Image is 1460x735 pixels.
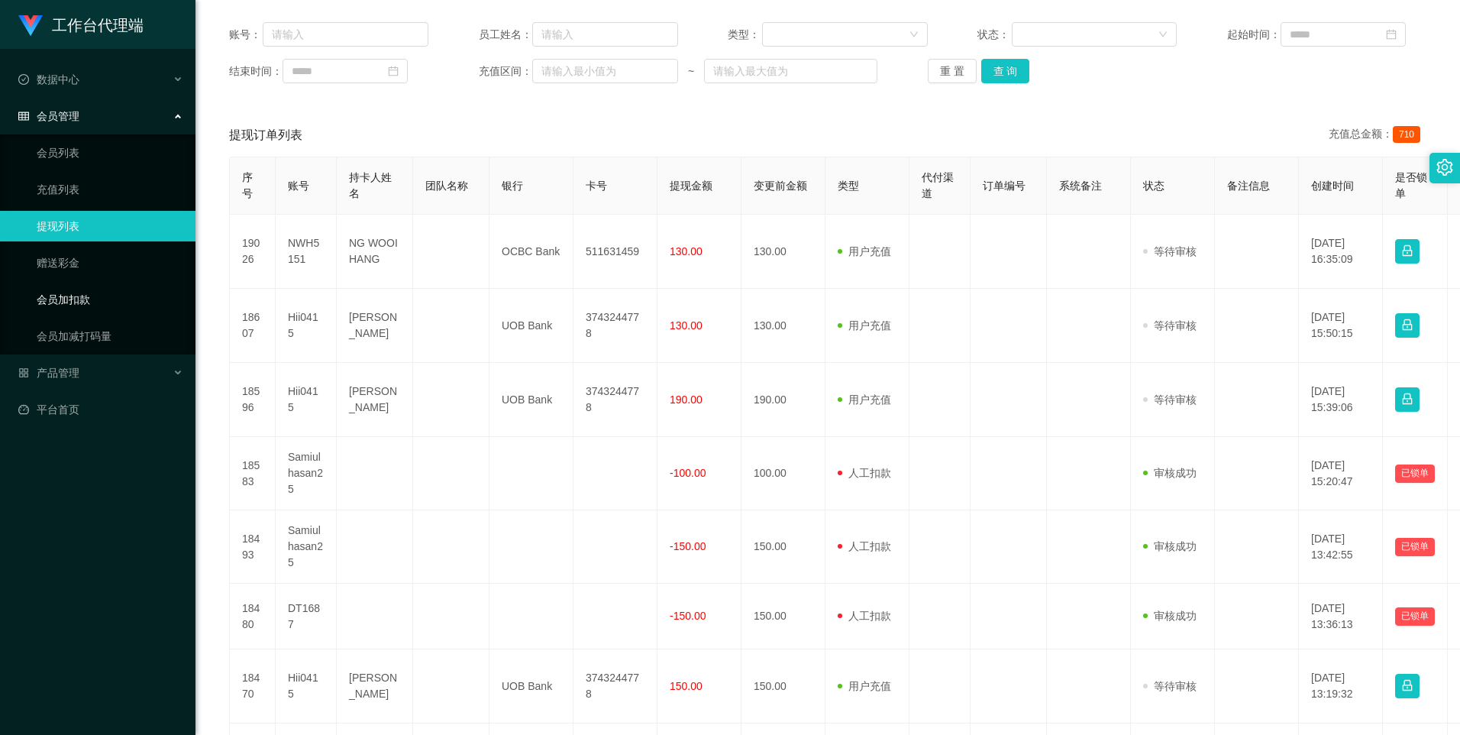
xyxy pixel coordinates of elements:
[489,215,573,289] td: OCBC Bank
[741,215,825,289] td: 130.00
[838,467,891,479] span: 人工扣款
[838,610,891,622] span: 人工扣款
[1143,180,1164,192] span: 状态
[670,319,703,332] span: 130.00
[1395,465,1435,483] button: 已锁单
[263,22,428,47] input: 请输入
[1299,649,1383,724] td: [DATE] 13:19:32
[1395,387,1420,412] button: 图标: lock
[337,215,413,289] td: NG WOOI HANG
[230,510,276,584] td: 18493
[230,215,276,289] td: 19026
[1395,674,1420,698] button: 图标: lock
[741,649,825,724] td: 150.00
[388,66,399,76] i: 图标: calendar
[1158,30,1168,40] i: 图标: down
[1143,610,1197,622] span: 审核成功
[18,367,29,378] i: 图标: appstore-o
[276,289,337,363] td: Hii0415
[1299,437,1383,510] td: [DATE] 15:20:47
[1143,467,1197,479] span: 审核成功
[532,59,678,83] input: 请输入最小值为
[670,540,706,552] span: -150.00
[242,171,253,199] span: 序号
[18,73,79,86] span: 数据中心
[276,363,337,437] td: Hii0415
[1395,313,1420,338] button: 图标: lock
[1395,538,1435,556] button: 已锁单
[37,138,183,168] a: 会员列表
[425,180,468,192] span: 团队名称
[838,540,891,552] span: 人工扣款
[276,437,337,510] td: Samiulhasan25
[670,393,703,406] span: 190.00
[1395,239,1420,264] button: 图标: lock
[52,1,144,50] h1: 工作台代理端
[1143,245,1197,257] span: 等待审核
[1393,126,1420,143] span: 710
[1143,540,1197,552] span: 审核成功
[1227,27,1281,43] span: 起始时间：
[678,63,704,79] span: ~
[230,363,276,437] td: 18596
[1436,159,1453,176] i: 图标: setting
[838,393,891,406] span: 用户充值
[18,15,43,37] img: logo.9652507e.png
[532,22,678,47] input: 请输入
[1143,393,1197,406] span: 等待审核
[922,171,954,199] span: 代付渠道
[276,215,337,289] td: NWH5151
[573,215,657,289] td: 511631459
[230,649,276,724] td: 18470
[230,289,276,363] td: 18607
[489,363,573,437] td: UOB Bank
[977,27,1012,43] span: 状态：
[586,180,607,192] span: 卡号
[704,59,877,83] input: 请输入最大值为
[670,245,703,257] span: 130.00
[18,367,79,379] span: 产品管理
[728,27,762,43] span: 类型：
[741,510,825,584] td: 150.00
[573,363,657,437] td: 3743244778
[37,284,183,315] a: 会员加扣款
[1395,171,1427,199] span: 是否锁单
[573,289,657,363] td: 3743244778
[18,74,29,85] i: 图标: check-circle-o
[276,584,337,649] td: DT1687
[1299,584,1383,649] td: [DATE] 13:36:13
[1386,29,1397,40] i: 图标: calendar
[230,437,276,510] td: 18583
[838,319,891,332] span: 用户充值
[1311,180,1354,192] span: 创建时间
[838,180,859,192] span: 类型
[1227,180,1270,192] span: 备注信息
[670,610,706,622] span: -150.00
[573,649,657,724] td: 3743244778
[230,584,276,649] td: 18480
[838,680,891,692] span: 用户充值
[670,467,706,479] span: -100.00
[741,437,825,510] td: 100.00
[229,27,263,43] span: 账号：
[981,59,1030,83] button: 查 询
[489,649,573,724] td: UOB Bank
[337,649,413,724] td: [PERSON_NAME]
[37,174,183,205] a: 充值列表
[337,289,413,363] td: [PERSON_NAME]
[1329,126,1426,144] div: 充值总金额：
[276,510,337,584] td: Samiulhasan25
[1299,510,1383,584] td: [DATE] 13:42:55
[670,180,712,192] span: 提现金额
[276,649,337,724] td: Hii0415
[1143,319,1197,332] span: 等待审核
[229,63,283,79] span: 结束时间：
[18,111,29,121] i: 图标: table
[741,289,825,363] td: 130.00
[18,18,144,31] a: 工作台代理端
[37,248,183,278] a: 赠送彩金
[1299,363,1383,437] td: [DATE] 15:39:06
[288,180,309,192] span: 账号
[909,30,919,40] i: 图标: down
[1395,607,1435,626] button: 已锁单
